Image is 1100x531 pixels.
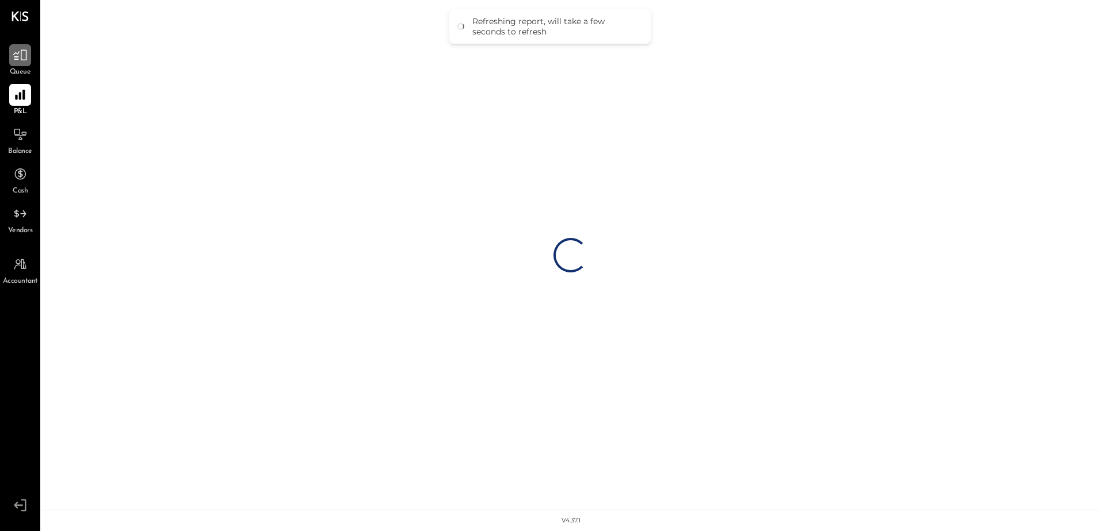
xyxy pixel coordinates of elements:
[562,516,580,525] div: v 4.37.1
[1,203,40,236] a: Vendors
[13,186,28,197] span: Cash
[1,124,40,157] a: Balance
[10,67,31,78] span: Queue
[1,44,40,78] a: Queue
[8,147,32,157] span: Balance
[8,226,33,236] span: Vendors
[1,84,40,117] a: P&L
[3,276,38,287] span: Accountant
[14,107,27,117] span: P&L
[1,163,40,197] a: Cash
[472,16,639,37] div: Refreshing report, will take a few seconds to refresh
[1,253,40,287] a: Accountant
